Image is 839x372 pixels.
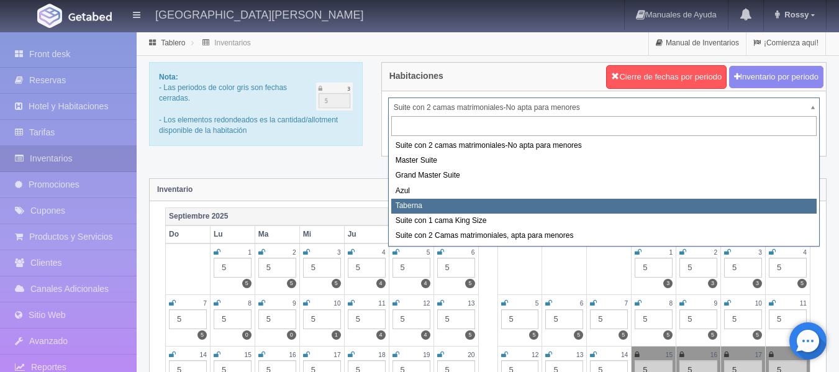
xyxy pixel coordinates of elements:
[391,214,817,229] div: Suite con 1 cama King Size
[391,168,817,183] div: Grand Master Suite
[391,153,817,168] div: Master Suite
[391,199,817,214] div: Taberna
[391,138,817,153] div: Suite con 2 camas matrimoniales-No apta para menores
[391,184,817,199] div: Azul
[391,229,817,243] div: Suite con 2 Camas matrimoniales, apta para menores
